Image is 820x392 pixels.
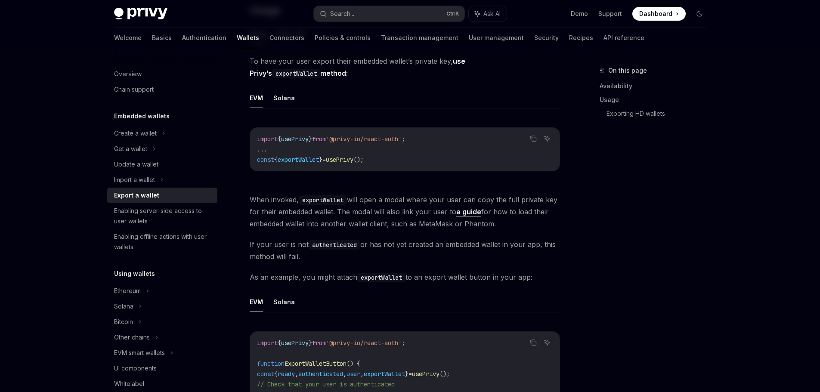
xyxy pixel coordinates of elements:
span: { [278,135,281,143]
a: Exporting HD wallets [606,107,713,120]
span: '@privy-io/react-auth' [326,135,402,143]
span: Ctrl K [446,10,459,17]
a: UI components [107,361,217,376]
button: Copy the contents from the code block [528,133,539,144]
a: Policies & controls [315,28,371,48]
div: Other chains [114,332,150,343]
span: ; [402,135,405,143]
a: a guide [456,207,481,216]
span: , [343,370,347,378]
span: function [257,360,285,367]
span: If your user is not or has not yet created an embedded wallet in your app, this method will fail. [250,238,560,262]
div: Enabling offline actions with user wallets [114,231,212,252]
span: } [309,339,312,347]
span: } [405,370,408,378]
button: Ask AI [469,6,507,22]
div: Update a wallet [114,159,158,170]
a: Usage [600,93,713,107]
div: Search... [330,9,354,19]
a: Availability [600,79,713,93]
span: On this page [608,65,647,76]
button: Copy the contents from the code block [528,337,539,348]
span: Ask AI [483,9,501,18]
button: EVM [250,88,263,108]
a: Security [534,28,559,48]
code: authenticated [309,240,360,250]
a: Enabling offline actions with user wallets [107,229,217,255]
div: Import a wallet [114,175,155,185]
span: usePrivy [281,135,309,143]
button: Solana [273,292,295,312]
a: Dashboard [632,7,686,21]
span: As an example, you might attach to an export wallet button in your app: [250,271,560,283]
div: UI components [114,363,157,373]
span: import [257,339,278,347]
button: Solana [273,88,295,108]
span: exportWallet [364,370,405,378]
a: Welcome [114,28,142,48]
a: Chain support [107,82,217,97]
a: Update a wallet [107,157,217,172]
span: () { [347,360,360,367]
span: (); [353,156,364,164]
span: = [322,156,326,164]
span: const [257,156,274,164]
span: import [257,135,278,143]
a: Demo [571,9,588,18]
span: ... [257,145,267,153]
button: EVM [250,292,263,312]
span: , [295,370,298,378]
span: To have your user export their embedded wallet’s private key, [250,55,560,79]
span: Dashboard [639,9,672,18]
a: Whitelabel [107,376,217,392]
span: } [319,156,322,164]
button: Search...CtrlK [314,6,464,22]
div: EVM smart wallets [114,348,165,358]
div: Overview [114,69,142,79]
span: from [312,135,326,143]
span: usePrivy [412,370,439,378]
h5: Using wallets [114,269,155,279]
button: Toggle dark mode [693,7,706,21]
code: exportWallet [299,195,347,205]
div: Get a wallet [114,144,147,154]
a: User management [469,28,524,48]
a: API reference [603,28,644,48]
a: Support [598,9,622,18]
img: dark logo [114,8,167,20]
span: const [257,370,274,378]
span: } [309,135,312,143]
span: '@privy-io/react-auth' [326,339,402,347]
button: Ask AI [542,133,553,144]
span: usePrivy [326,156,353,164]
span: ready [278,370,295,378]
span: // Check that your user is authenticated [257,380,395,388]
div: Solana [114,301,133,312]
a: Recipes [569,28,593,48]
div: Export a wallet [114,190,159,201]
strong: use Privy’s method: [250,57,465,77]
span: (); [439,370,450,378]
span: { [278,339,281,347]
a: Authentication [182,28,226,48]
h5: Embedded wallets [114,111,170,121]
a: Export a wallet [107,188,217,203]
span: = [408,370,412,378]
span: , [360,370,364,378]
span: exportWallet [278,156,319,164]
span: { [274,156,278,164]
div: Whitelabel [114,379,144,389]
span: user [347,370,360,378]
code: exportWallet [357,273,405,282]
span: usePrivy [281,339,309,347]
div: Create a wallet [114,128,157,139]
code: exportWallet [272,69,320,78]
a: Wallets [237,28,259,48]
span: ; [402,339,405,347]
span: authenticated [298,370,343,378]
span: from [312,339,326,347]
span: { [274,370,278,378]
a: Enabling server-side access to user wallets [107,203,217,229]
div: Ethereum [114,286,141,296]
a: Overview [107,66,217,82]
